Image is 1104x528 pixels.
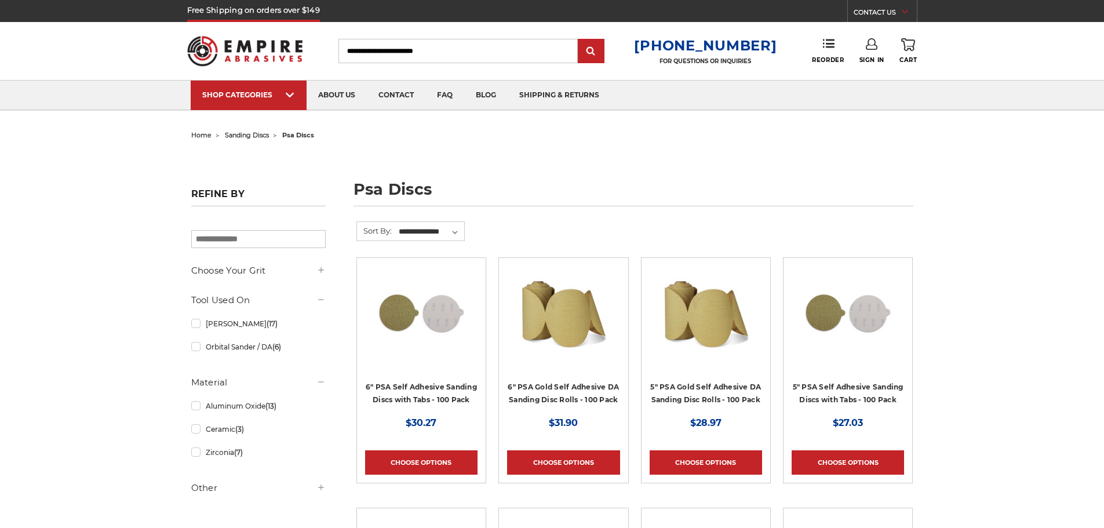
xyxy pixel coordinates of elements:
span: (7) [234,448,243,457]
span: Cart [899,56,917,64]
span: (13) [265,402,276,410]
a: Choose Options [365,450,478,475]
span: $30.27 [406,417,436,428]
span: Sign In [859,56,884,64]
span: Reorder [812,56,844,64]
img: 6 inch psa sanding disc [375,266,468,359]
select: Sort By: [397,223,464,241]
h5: Refine by [191,188,326,206]
a: 5" Sticky Backed Sanding Discs on a roll [650,266,762,378]
img: 6" DA Sanding Discs on a Roll [517,266,610,359]
img: 5 inch PSA Disc [801,266,894,359]
a: 5" PSA Gold Self Adhesive DA Sanding Disc Rolls - 100 Pack [650,383,761,405]
a: Aluminum Oxide(13) [191,396,326,416]
a: Choose Options [507,450,620,475]
a: Ceramic(3) [191,419,326,439]
a: Zirconia(7) [191,442,326,463]
a: CONTACT US [854,6,917,22]
a: 5" PSA Self Adhesive Sanding Discs with Tabs - 100 Pack [793,383,903,405]
span: (17) [267,319,278,328]
h1: psa discs [354,181,913,206]
span: (6) [272,343,281,351]
a: Choose Options [650,450,762,475]
h5: Tool Used On [191,293,326,307]
a: 6 inch psa sanding disc [365,266,478,378]
h5: Material [191,376,326,389]
p: FOR QUESTIONS OR INQUIRIES [634,57,777,65]
span: $31.90 [549,417,578,428]
a: Orbital Sander / DA(6) [191,337,326,357]
a: [PHONE_NUMBER] [634,37,777,54]
a: faq [425,81,464,110]
a: home [191,131,212,139]
a: 6" PSA Self Adhesive Sanding Discs with Tabs - 100 Pack [366,383,477,405]
label: Sort By: [357,222,392,239]
img: 5" Sticky Backed Sanding Discs on a roll [660,266,752,359]
a: sanding discs [225,131,269,139]
a: 5 inch PSA Disc [792,266,904,378]
a: shipping & returns [508,81,611,110]
span: $27.03 [833,417,863,428]
span: (3) [235,425,244,434]
h5: Other [191,481,326,495]
a: blog [464,81,508,110]
a: Choose Options [792,450,904,475]
a: 6" PSA Gold Self Adhesive DA Sanding Disc Rolls - 100 Pack [508,383,619,405]
span: $28.97 [690,417,722,428]
input: Submit [580,40,603,63]
img: Empire Abrasives [187,28,303,74]
a: contact [367,81,425,110]
a: [PERSON_NAME](17) [191,314,326,334]
a: Reorder [812,38,844,63]
h5: Choose Your Grit [191,264,326,278]
a: about us [307,81,367,110]
a: 6" DA Sanding Discs on a Roll [507,266,620,378]
div: SHOP CATEGORIES [202,90,295,99]
span: psa discs [282,131,314,139]
a: Cart [899,38,917,64]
